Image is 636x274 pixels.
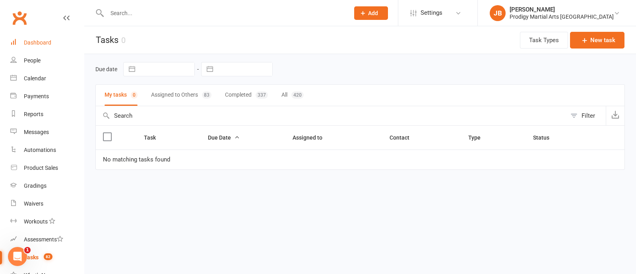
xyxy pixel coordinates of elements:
[24,129,49,135] div: Messages
[105,85,138,106] button: My tasks0
[368,10,378,16] span: Add
[293,133,331,142] button: Assigned to
[144,134,165,141] span: Task
[520,32,568,49] button: Task Types
[281,85,304,106] button: All420
[24,93,49,99] div: Payments
[24,200,43,207] div: Waivers
[490,5,506,21] div: JB
[256,91,268,99] div: 337
[151,85,211,106] button: Assigned to Others83
[24,254,39,260] div: Tasks
[44,253,52,260] span: 82
[10,231,84,249] a: Assessments
[10,52,84,70] a: People
[390,134,418,141] span: Contact
[95,66,117,72] label: Due date
[96,150,624,169] td: No matching tasks found
[96,106,566,125] input: Search
[468,134,489,141] span: Type
[208,134,240,141] span: Due Date
[24,147,56,153] div: Automations
[144,133,165,142] button: Task
[208,133,240,142] button: Due Date
[566,106,606,125] button: Filter
[24,57,41,64] div: People
[468,133,489,142] button: Type
[421,4,442,22] span: Settings
[10,141,84,159] a: Automations
[84,26,126,54] h1: Tasks
[131,91,138,99] div: 0
[293,134,331,141] span: Assigned to
[291,91,304,99] div: 420
[10,105,84,123] a: Reports
[10,213,84,231] a: Workouts
[10,249,84,266] a: Tasks 82
[24,183,47,189] div: Gradings
[10,8,29,28] a: Clubworx
[105,8,344,19] input: Search...
[10,195,84,213] a: Waivers
[10,70,84,87] a: Calendar
[225,85,268,106] button: Completed337
[354,6,388,20] button: Add
[10,159,84,177] a: Product Sales
[570,32,624,49] button: New task
[8,247,27,266] iframe: Intercom live chat
[510,6,614,13] div: [PERSON_NAME]
[10,34,84,52] a: Dashboard
[533,133,558,142] button: Status
[24,75,46,82] div: Calendar
[24,39,51,46] div: Dashboard
[24,165,58,171] div: Product Sales
[24,236,63,243] div: Assessments
[202,91,211,99] div: 83
[121,35,126,45] div: 0
[10,177,84,195] a: Gradings
[10,87,84,105] a: Payments
[24,111,43,117] div: Reports
[582,111,595,120] div: Filter
[533,134,558,141] span: Status
[510,13,614,20] div: Prodigy Martial Arts [GEOGRAPHIC_DATA]
[24,247,31,253] span: 1
[10,123,84,141] a: Messages
[24,218,48,225] div: Workouts
[390,133,418,142] button: Contact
